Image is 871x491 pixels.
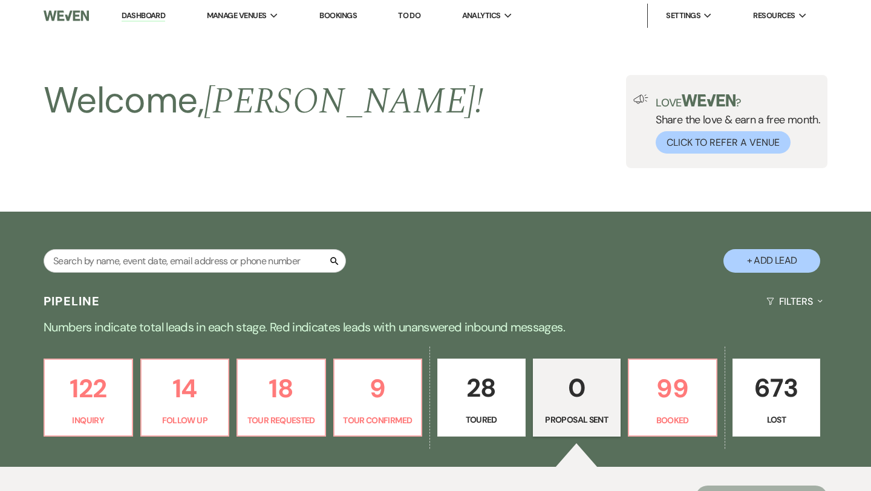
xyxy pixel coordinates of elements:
div: Share the love & earn a free month. [648,94,820,154]
img: weven-logo-green.svg [682,94,736,106]
button: + Add Lead [723,249,820,273]
p: Inquiry [52,414,125,427]
p: Follow Up [149,414,221,427]
p: Lost [740,413,813,426]
a: 28Toured [437,359,526,437]
a: Dashboard [122,10,165,22]
button: Click to Refer a Venue [656,131,791,154]
a: 122Inquiry [44,359,133,437]
button: Filters [762,285,827,317]
p: 122 [52,368,125,409]
a: 9Tour Confirmed [333,359,423,437]
p: Toured [445,413,518,426]
span: Settings [666,10,700,22]
span: [PERSON_NAME] ! [204,74,483,129]
p: 28 [445,368,518,408]
span: Analytics [462,10,501,22]
p: 9 [342,368,414,409]
span: Manage Venues [207,10,267,22]
a: 18Tour Requested [237,359,326,437]
input: Search by name, event date, email address or phone number [44,249,346,273]
h3: Pipeline [44,293,100,310]
p: 14 [149,368,221,409]
a: Bookings [319,10,357,21]
a: 673Lost [732,359,821,437]
span: Resources [753,10,795,22]
img: Weven Logo [44,3,89,28]
p: 99 [636,368,709,409]
p: Tour Confirmed [342,414,414,427]
a: 0Proposal Sent [533,359,621,437]
p: Booked [636,414,709,427]
p: Tour Requested [245,414,318,427]
p: 0 [541,368,613,408]
p: 18 [245,368,318,409]
p: 673 [740,368,813,408]
img: loud-speaker-illustration.svg [633,94,648,104]
h2: Welcome, [44,75,483,127]
a: 99Booked [628,359,717,437]
p: Love ? [656,94,820,108]
p: Proposal Sent [541,413,613,426]
a: To Do [398,10,420,21]
a: 14Follow Up [140,359,230,437]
